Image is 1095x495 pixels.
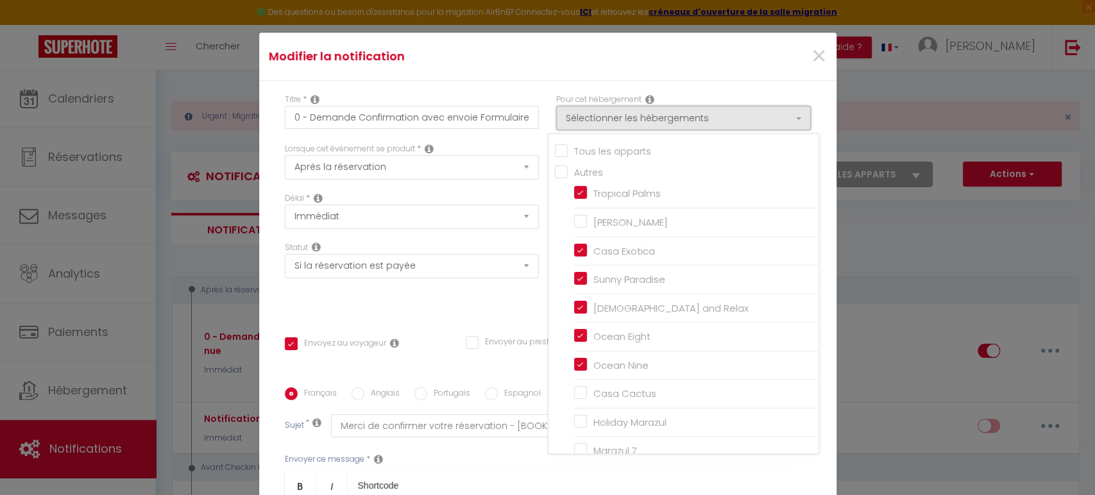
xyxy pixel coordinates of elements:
[810,37,826,76] span: ×
[593,415,666,429] span: Holiday Marazul
[269,47,635,65] h4: Modifier la notification
[312,242,321,252] i: Booking status
[374,454,383,464] i: Message
[285,453,364,466] label: Envoyer ce message
[364,387,400,401] label: Anglais
[593,301,749,315] span: [DEMOGRAPHIC_DATA] and Relax
[285,419,304,433] label: Sujet
[285,94,301,106] label: Titre
[314,193,323,203] i: Action Time
[593,244,655,258] span: Casa Exotica
[10,5,49,44] button: Ouvrir le widget de chat LiveChat
[593,358,649,372] span: Ocean Nine
[645,94,654,105] i: This Rental
[390,338,399,348] i: Envoyer au voyageur
[285,242,308,254] label: Statut
[298,387,337,401] label: Français
[310,94,319,105] i: Title
[498,387,541,401] label: Espagnol
[556,106,811,130] button: Sélectionner les hébergements
[285,143,415,155] label: Lorsque cet événement se produit
[312,417,321,428] i: Subject
[556,94,641,106] label: Pour cet hébergement
[427,387,470,401] label: Portugais
[593,215,668,229] span: [PERSON_NAME]
[298,337,386,351] label: Envoyez au voyageur
[425,144,434,154] i: Event Occur
[285,192,304,205] label: Délai
[810,43,826,71] button: Close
